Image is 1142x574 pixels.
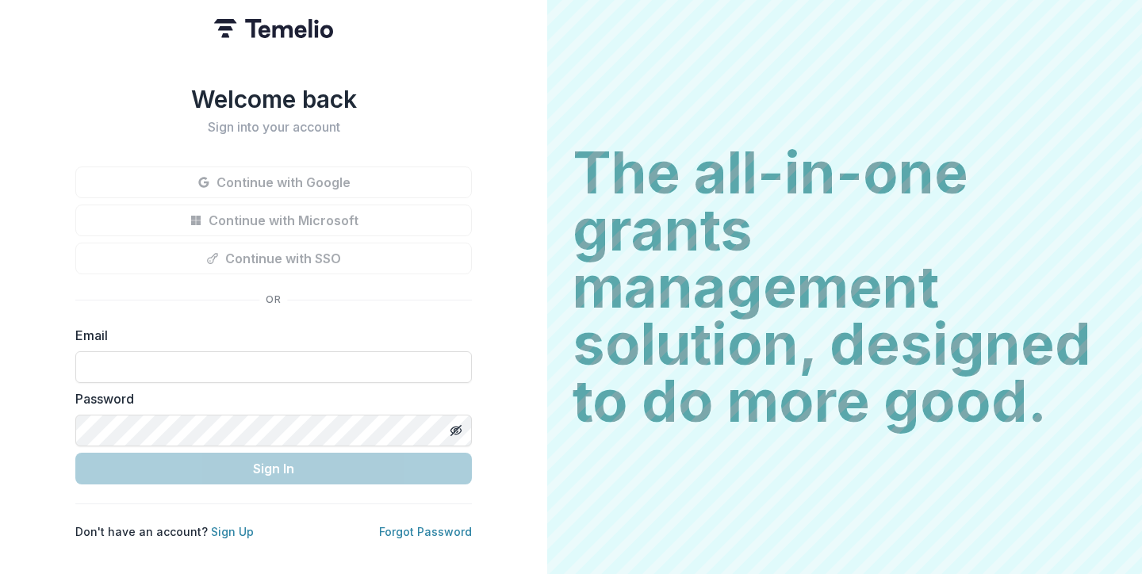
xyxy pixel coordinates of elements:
[75,453,472,484] button: Sign In
[75,205,472,236] button: Continue with Microsoft
[75,85,472,113] h1: Welcome back
[75,243,472,274] button: Continue with SSO
[211,525,254,538] a: Sign Up
[75,389,462,408] label: Password
[75,326,462,345] label: Email
[75,120,472,135] h2: Sign into your account
[75,166,472,198] button: Continue with Google
[443,418,469,443] button: Toggle password visibility
[214,19,333,38] img: Temelio
[75,523,254,540] p: Don't have an account?
[379,525,472,538] a: Forgot Password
